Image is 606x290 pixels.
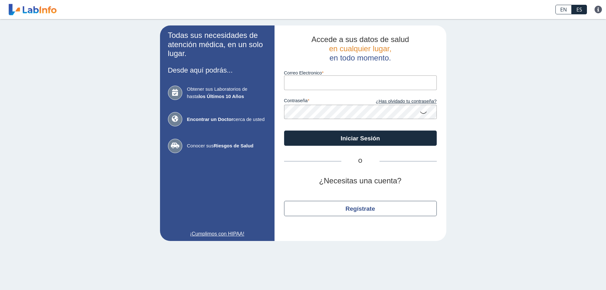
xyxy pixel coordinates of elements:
h3: Desde aquí podrás... [168,66,267,74]
span: Conocer sus [187,142,267,150]
button: Regístrate [284,201,437,216]
a: ¡Cumplimos con HIPAA! [168,230,267,238]
span: Obtener sus Laboratorios de hasta [187,86,267,100]
h2: ¿Necesitas una cuenta? [284,176,437,186]
span: O [341,157,380,165]
a: ES [572,5,587,14]
a: EN [555,5,572,14]
h2: Todas sus necesidades de atención médica, en un solo lugar. [168,31,267,58]
span: cerca de usted [187,116,267,123]
b: Riesgos de Salud [214,143,254,148]
span: en cualquier lugar, [329,44,391,53]
label: Correo Electronico [284,70,437,75]
b: los Últimos 10 Años [199,94,244,99]
b: Encontrar un Doctor [187,117,233,122]
button: Iniciar Sesión [284,131,437,146]
span: Accede a sus datos de salud [311,35,409,44]
label: contraseña [284,98,360,105]
a: ¿Has olvidado tu contraseña? [360,98,437,105]
span: en todo momento. [330,53,391,62]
